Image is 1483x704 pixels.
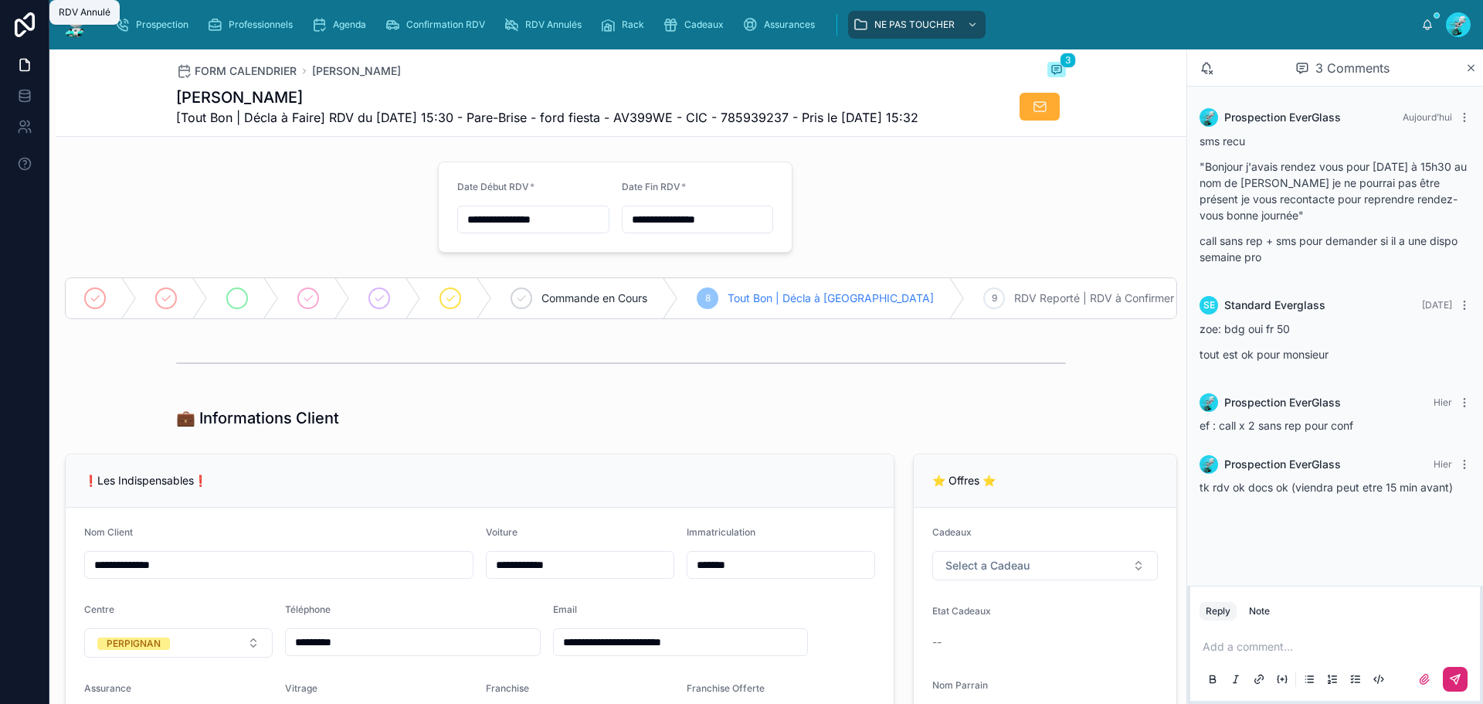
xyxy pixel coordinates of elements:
[1315,59,1390,77] span: 3 Comments
[932,551,1158,580] button: Select Button
[176,407,339,429] h1: 💼 Informations Client
[1224,110,1341,125] span: Prospection EverGlass
[596,11,655,39] a: Rack
[874,19,955,31] span: NE PAS TOUCHER
[1200,419,1353,432] span: ef : call x 2 sans rep pour conf
[1203,299,1215,311] span: SE
[229,19,293,31] span: Professionnels
[1200,346,1471,362] p: tout est ok pour monsieur
[932,526,972,538] span: Cadeaux
[1403,111,1452,123] span: Aujourd’hui
[176,108,918,127] span: [Tout Bon | Décla à Faire] RDV du [DATE] 15:30 - Pare-Brise - ford fiesta - AV399WE - CIC - 78593...
[1243,602,1276,621] button: Note
[84,604,114,615] span: Centre
[848,11,986,39] a: NE PAS TOUCHER
[1200,133,1471,149] p: sms recu
[738,11,826,39] a: Assurances
[541,291,647,306] span: Commande en Cours
[553,604,577,615] span: Email
[525,19,582,31] span: RDV Annulés
[1047,62,1066,80] button: 3
[486,682,529,694] span: Franchise
[285,604,331,615] span: Téléphone
[945,558,1030,573] span: Select a Cadeau
[658,11,735,39] a: Cadeaux
[107,638,161,650] div: PERPIGNAN
[84,682,131,694] span: Assurance
[932,474,996,487] span: ⭐ Offres ⭐
[59,6,110,18] span: RDV Annulé
[457,181,529,192] span: Date Début RDV
[1200,481,1453,494] span: tk rdv ok docs ok (viendra peut etre 15 min avant)
[84,526,133,538] span: Nom Client
[1434,396,1452,408] span: Hier
[687,682,765,694] span: Franchise Offerte
[195,63,297,79] span: FORM CALENDRIER
[307,11,377,39] a: Agenda
[333,19,366,31] span: Agenda
[705,292,711,304] span: 8
[622,19,644,31] span: Rack
[1224,298,1325,313] span: Standard Everglass
[1434,458,1452,470] span: Hier
[499,11,592,39] a: RDV Annulés
[687,526,755,538] span: Immatriculation
[102,8,1421,42] div: scrollable content
[285,682,317,694] span: Vitrage
[1249,605,1270,617] div: Note
[110,11,199,39] a: Prospection
[932,679,988,691] span: Nom Parrain
[1014,291,1174,306] span: RDV Reporté | RDV à Confirmer
[1060,53,1076,68] span: 3
[136,19,188,31] span: Prospection
[992,292,997,304] span: 9
[176,63,297,79] a: FORM CALENDRIER
[1224,457,1341,472] span: Prospection EverGlass
[202,11,304,39] a: Professionnels
[84,628,273,658] button: Select Button
[932,605,991,617] span: Etat Cadeaux
[684,19,724,31] span: Cadeaux
[622,181,680,192] span: Date Fin RDV
[406,19,485,31] span: Confirmation RDV
[764,19,815,31] span: Assurances
[380,11,496,39] a: Confirmation RDV
[932,634,942,650] span: --
[1200,158,1471,223] p: "Bonjour j'avais rendez vous pour [DATE] à 15h30 au nom de [PERSON_NAME] je ne pourrai pas être p...
[486,526,518,538] span: Voiture
[1422,299,1452,311] span: [DATE]
[1200,602,1237,621] button: Reply
[1200,321,1471,337] p: zoe: bdg oui fr 50
[84,474,207,487] span: ❗Les Indispensables❗
[1200,233,1471,265] p: call sans rep + sms pour demander si il a une dispo semaine pro
[176,87,918,108] h1: [PERSON_NAME]
[312,63,401,79] a: [PERSON_NAME]
[728,291,934,306] span: Tout Bon | Décla à [GEOGRAPHIC_DATA]
[1224,395,1341,410] span: Prospection EverGlass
